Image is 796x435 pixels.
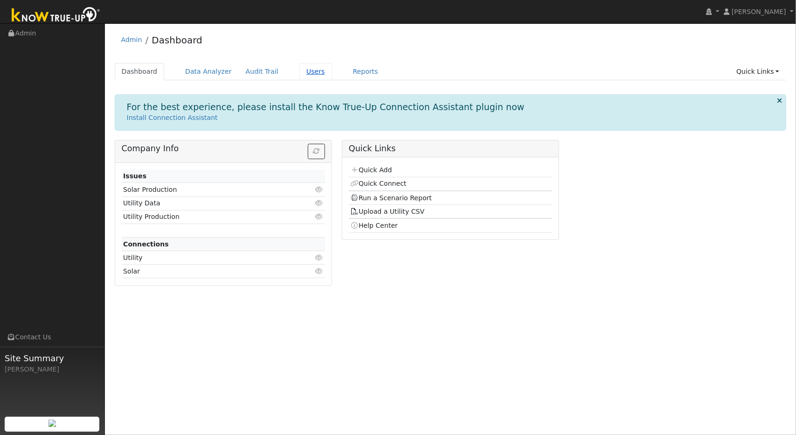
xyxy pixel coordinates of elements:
[115,63,165,80] a: Dashboard
[48,420,56,427] img: retrieve
[178,63,239,80] a: Data Analyzer
[122,196,292,210] td: Utility Data
[122,183,292,196] td: Solar Production
[315,213,324,220] i: Click to view
[299,63,332,80] a: Users
[732,8,786,15] span: [PERSON_NAME]
[350,180,406,187] a: Quick Connect
[349,144,552,154] h5: Quick Links
[315,268,324,274] i: Click to view
[315,200,324,206] i: Click to view
[123,172,146,180] strong: Issues
[350,194,432,202] a: Run a Scenario Report
[122,265,292,278] td: Solar
[122,144,325,154] h5: Company Info
[315,186,324,193] i: Click to view
[5,365,100,374] div: [PERSON_NAME]
[729,63,786,80] a: Quick Links
[152,35,202,46] a: Dashboard
[315,254,324,261] i: Click to view
[123,240,169,248] strong: Connections
[239,63,285,80] a: Audit Trail
[127,114,218,121] a: Install Connection Assistant
[350,208,424,215] a: Upload a Utility CSV
[7,5,105,26] img: Know True-Up
[346,63,385,80] a: Reports
[121,36,142,43] a: Admin
[122,251,292,265] td: Utility
[350,166,392,174] a: Quick Add
[350,222,398,229] a: Help Center
[127,102,525,112] h1: For the best experience, please install the Know True-Up Connection Assistant plugin now
[5,352,100,365] span: Site Summary
[122,210,292,224] td: Utility Production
